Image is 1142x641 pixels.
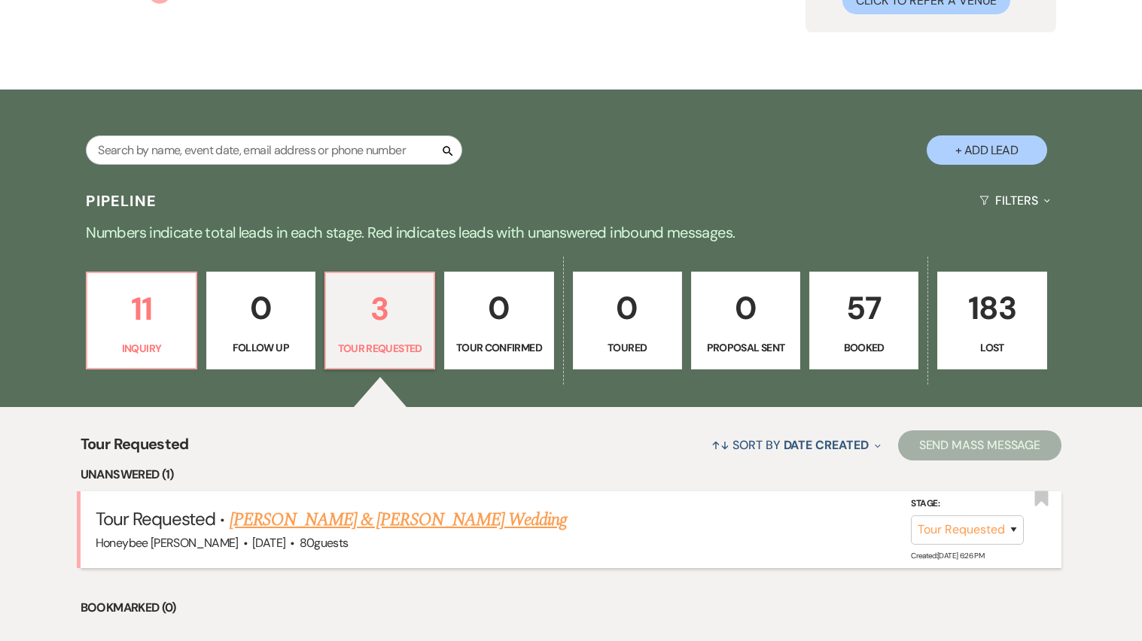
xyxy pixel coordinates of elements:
span: Date Created [784,437,869,453]
p: 3 [335,284,425,334]
span: [DATE] [252,535,285,551]
li: Bookmarked (0) [81,598,1061,618]
p: Follow Up [216,339,306,356]
p: 183 [947,283,1037,333]
span: Honeybee [PERSON_NAME] [96,535,239,551]
input: Search by name, event date, email address or phone number [86,135,462,165]
p: 11 [96,284,186,334]
a: [PERSON_NAME] & [PERSON_NAME] Wedding [230,506,567,533]
span: Tour Requested [96,507,216,530]
a: 0Toured [573,272,682,369]
button: Sort By Date Created [705,425,886,465]
p: Inquiry [96,340,186,357]
a: 183Lost [937,272,1046,369]
p: Booked [819,339,909,356]
a: 0Proposal Sent [691,272,800,369]
p: Tour Requested [335,340,425,357]
p: 0 [701,283,790,333]
p: Toured [583,339,672,356]
button: Filters [973,181,1055,220]
a: 0Follow Up [206,272,315,369]
p: 0 [583,283,672,333]
p: 0 [454,283,544,333]
a: 0Tour Confirmed [444,272,553,369]
p: Proposal Sent [701,339,790,356]
p: Numbers indicate total leads in each stage. Red indicates leads with unanswered inbound messages. [29,220,1113,245]
span: 80 guests [300,535,349,551]
span: Created: [DATE] 6:26 PM [911,551,984,560]
label: Stage: [911,496,1024,512]
a: 3Tour Requested [324,272,435,369]
p: 57 [819,283,909,333]
p: Tour Confirmed [454,339,544,356]
a: 11Inquiry [86,272,196,369]
p: Lost [947,339,1037,356]
li: Unanswered (1) [81,465,1061,485]
span: ↑↓ [711,437,729,453]
span: Tour Requested [81,433,189,465]
p: 0 [216,283,306,333]
h3: Pipeline [86,190,157,211]
a: 57Booked [809,272,918,369]
button: Send Mass Message [898,430,1062,460]
button: + Add Lead [927,135,1047,165]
